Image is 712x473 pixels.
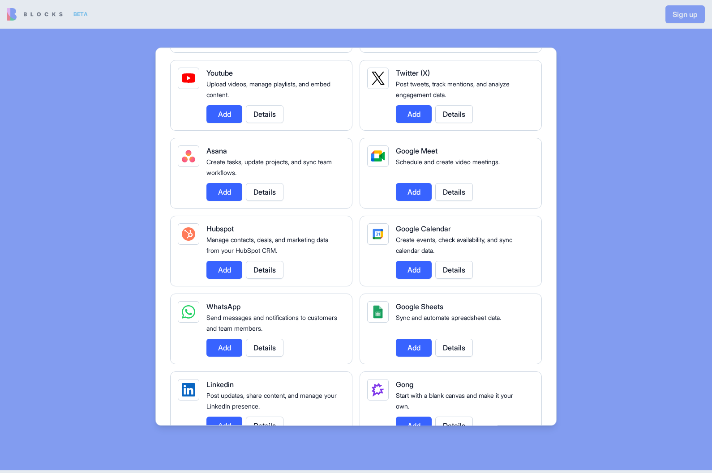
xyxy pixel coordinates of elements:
span: Send messages and notifications to customers and team members. [206,314,337,332]
button: Details [435,261,473,279]
span: Linkedin [206,380,234,389]
span: Hubspot [206,224,234,233]
button: Add [396,261,432,279]
span: Google Calendar [396,224,451,233]
span: Upload videos, manage playlists, and embed content. [206,80,330,98]
button: Details [246,417,283,435]
button: Details [246,261,283,279]
span: Schedule and create video meetings. [396,158,500,166]
button: Add [396,183,432,201]
button: Details [435,417,473,435]
span: Twitter (X) [396,68,430,77]
button: Details [246,183,283,201]
button: Add [206,417,242,435]
span: Create tasks, update projects, and sync team workflows. [206,158,332,176]
span: Post updates, share content, and manage your LinkedIn presence. [206,392,337,410]
span: Asana [206,146,227,155]
button: Details [246,339,283,357]
button: Add [396,417,432,435]
button: Add [206,261,242,279]
span: Manage contacts, deals, and marketing data from your HubSpot CRM. [206,236,328,254]
button: Add [396,105,432,123]
span: Google Sheets [396,302,443,311]
span: Sync and automate spreadsheet data. [396,314,501,321]
span: WhatsApp [206,302,240,311]
span: Create events, check availability, and sync calendar data. [396,236,512,254]
button: Details [246,105,283,123]
button: Add [206,183,242,201]
span: Start with a blank canvas and make it your own. [396,392,513,410]
button: Details [435,183,473,201]
span: Gong [396,380,413,389]
button: Add [206,339,242,357]
button: Details [435,339,473,357]
span: Post tweets, track mentions, and analyze engagement data. [396,80,510,98]
span: Google Meet [396,146,437,155]
button: Add [206,105,242,123]
span: Youtube [206,68,233,77]
button: Add [396,339,432,357]
button: Details [435,105,473,123]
